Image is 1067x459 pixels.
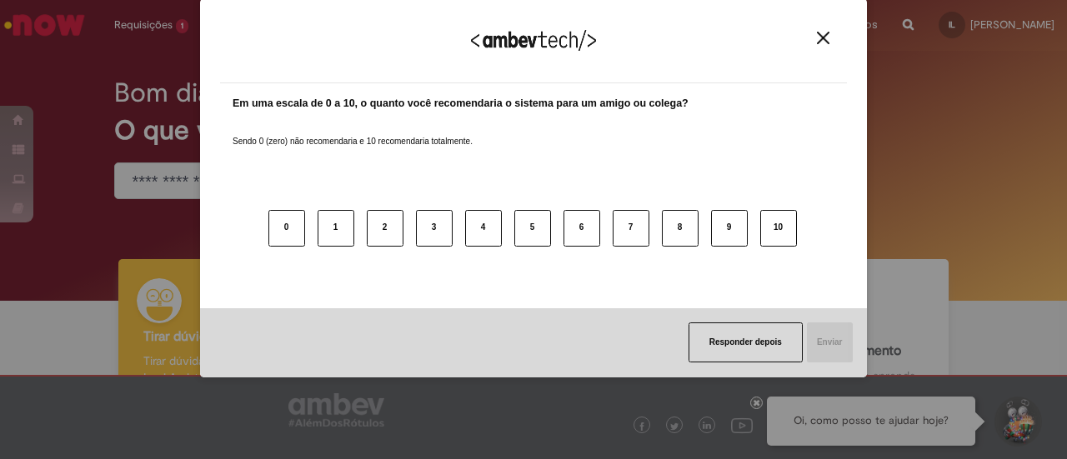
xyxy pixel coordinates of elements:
[812,31,834,45] button: Close
[465,210,502,247] button: 4
[514,210,551,247] button: 5
[416,210,453,247] button: 3
[233,96,689,112] label: Em uma escala de 0 a 10, o quanto você recomendaria o sistema para um amigo ou colega?
[662,210,699,247] button: 8
[760,210,797,247] button: 10
[817,32,829,44] img: Close
[471,30,596,51] img: Logo Ambevtech
[564,210,600,247] button: 6
[613,210,649,247] button: 7
[268,210,305,247] button: 0
[689,322,803,362] button: Responder depois
[711,210,748,247] button: 9
[233,116,473,147] label: Sendo 0 (zero) não recomendaria e 10 recomendaria totalmente.
[318,210,354,247] button: 1
[367,210,403,247] button: 2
